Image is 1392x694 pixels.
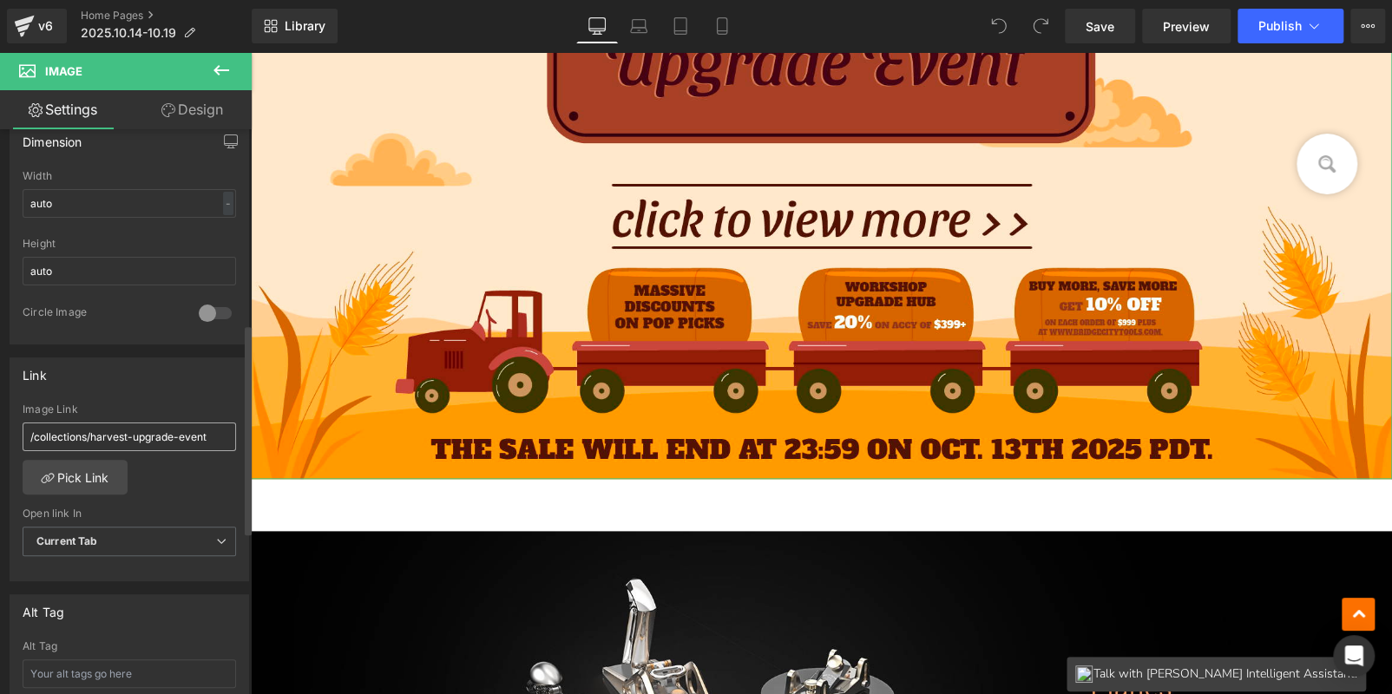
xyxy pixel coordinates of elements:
[23,257,236,285] input: auto
[23,170,236,182] div: Width
[1238,9,1343,43] button: Publish
[1258,19,1302,33] span: Publish
[824,613,842,631] img: client-btn.png
[23,659,236,688] input: Your alt tags go here
[701,9,743,43] a: Mobile
[23,422,236,451] input: https://your-shop.myshopify.com
[23,358,47,383] div: Link
[36,534,98,547] b: Current Tab
[1086,17,1114,36] span: Save
[7,9,67,43] a: v6
[23,238,236,250] div: Height
[1350,9,1385,43] button: More
[23,640,236,652] div: Alt Tag
[23,403,236,416] div: Image Link
[23,507,236,520] div: Open link In
[23,595,64,619] div: Alt Tag
[81,26,176,40] span: 2025.10.14-10.19
[45,64,82,78] span: Image
[23,305,181,324] div: Circle Image
[223,192,233,215] div: -
[23,125,82,149] div: Dimension
[129,90,255,129] a: Design
[35,15,56,37] div: v6
[1333,635,1375,677] div: Open Intercom Messenger
[23,460,128,494] a: Pick Link
[81,9,252,23] a: Home Pages
[23,189,236,218] input: auto
[252,9,338,43] a: New Library
[816,605,1115,639] a: Talk with [PERSON_NAME] Intelligent Assistant.
[843,613,1106,631] span: Talk with [PERSON_NAME] Intelligent Assistant.
[618,9,660,43] a: Laptop
[1142,9,1231,43] a: Preview
[1023,9,1058,43] button: Redo
[576,9,618,43] a: Desktop
[1163,17,1210,36] span: Preview
[285,18,325,34] span: Library
[660,9,701,43] a: Tablet
[982,9,1016,43] button: Undo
